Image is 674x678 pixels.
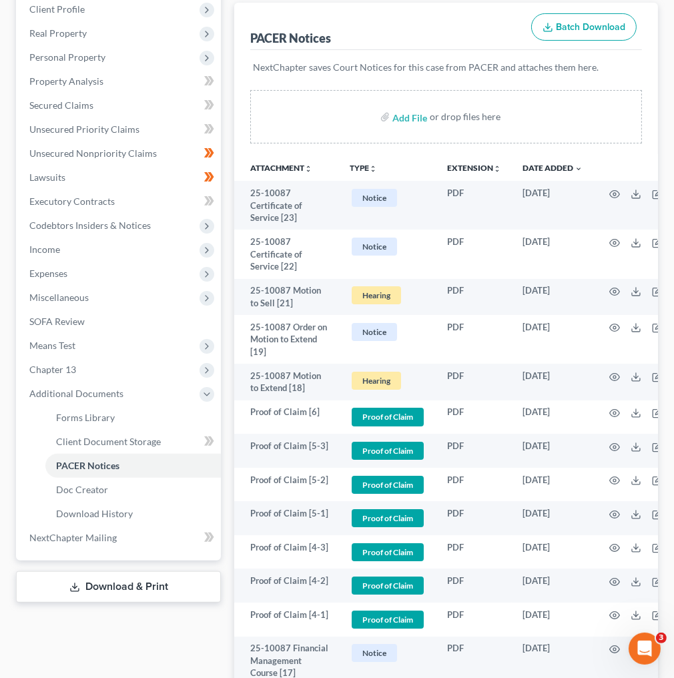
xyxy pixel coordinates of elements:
span: Notice [352,323,397,341]
span: Additional Documents [29,388,123,399]
td: PDF [436,400,512,434]
td: [DATE] [512,279,593,316]
a: Extensionunfold_more [447,163,501,173]
button: Batch Download [531,13,637,41]
span: Chapter 13 [29,364,76,375]
span: Proof of Claim [352,442,424,460]
a: SOFA Review [19,310,221,334]
td: 25-10087 Order on Motion to Extend [19] [234,315,339,364]
td: 25-10087 Motion to Extend [18] [234,364,339,400]
i: unfold_more [493,165,501,173]
a: Download & Print [16,571,221,603]
span: Real Property [29,27,87,39]
span: Lawsuits [29,172,65,183]
td: Proof of Claim [4-2] [234,569,339,603]
td: [DATE] [512,400,593,434]
td: [DATE] [512,569,593,603]
a: Secured Claims [19,93,221,117]
a: Hearing [350,284,426,306]
td: [DATE] [512,181,593,230]
a: PACER Notices [45,454,221,478]
td: [DATE] [512,434,593,468]
span: Proof of Claim [352,509,424,527]
span: Forms Library [56,412,115,423]
td: PDF [436,279,512,316]
a: Proof of Claim [350,575,426,597]
a: Download History [45,502,221,526]
td: Proof of Claim [4-3] [234,535,339,569]
span: Notice [352,189,397,207]
a: Unsecured Nonpriority Claims [19,141,221,165]
a: Executory Contracts [19,190,221,214]
td: PDF [436,569,512,603]
td: PDF [436,501,512,535]
span: Proof of Claim [352,611,424,629]
span: Codebtors Insiders & Notices [29,220,151,231]
span: Client Document Storage [56,436,161,447]
td: [DATE] [512,230,593,278]
a: Hearing [350,370,426,392]
span: Property Analysis [29,75,103,87]
td: [DATE] [512,535,593,569]
td: 25-10087 Certificate of Service [23] [234,181,339,230]
span: Unsecured Nonpriority Claims [29,147,157,159]
a: Notice [350,321,426,343]
td: PDF [436,535,512,569]
p: NextChapter saves Court Notices for this case from PACER and attaches them here. [253,61,639,74]
td: 25-10087 Certificate of Service [22] [234,230,339,278]
span: Notice [352,644,397,662]
span: Proof of Claim [352,577,424,595]
a: Client Document Storage [45,430,221,454]
td: Proof of Claim [5-2] [234,468,339,502]
span: PACER Notices [56,460,119,471]
a: Proof of Claim [350,507,426,529]
a: Date Added expand_more [523,163,583,173]
a: Lawsuits [19,165,221,190]
span: Secured Claims [29,99,93,111]
td: Proof of Claim [4-1] [234,603,339,637]
span: Expenses [29,268,67,279]
a: Attachmentunfold_more [250,163,312,173]
td: PDF [436,468,512,502]
span: Client Profile [29,3,85,15]
a: Doc Creator [45,478,221,502]
td: Proof of Claim [6] [234,400,339,434]
span: Executory Contracts [29,196,115,207]
button: TYPEunfold_more [350,164,377,173]
span: Doc Creator [56,484,108,495]
span: Notice [352,238,397,256]
span: Personal Property [29,51,105,63]
span: NextChapter Mailing [29,532,117,543]
span: Income [29,244,60,255]
div: PACER Notices [250,30,331,46]
td: PDF [436,364,512,400]
a: Proof of Claim [350,541,426,563]
td: [DATE] [512,501,593,535]
td: [DATE] [512,468,593,502]
span: Hearing [352,286,401,304]
iframe: Intercom live chat [629,633,661,665]
td: PDF [436,603,512,637]
a: NextChapter Mailing [19,526,221,550]
a: Notice [350,187,426,209]
td: PDF [436,434,512,468]
td: PDF [436,315,512,364]
a: Property Analysis [19,69,221,93]
i: unfold_more [304,165,312,173]
td: PDF [436,181,512,230]
i: expand_more [575,165,583,173]
td: Proof of Claim [5-3] [234,434,339,468]
span: Batch Download [556,21,625,33]
a: Forms Library [45,406,221,430]
span: Means Test [29,340,75,351]
td: [DATE] [512,603,593,637]
a: Proof of Claim [350,609,426,631]
span: Miscellaneous [29,292,89,303]
span: Download History [56,508,133,519]
td: PDF [436,230,512,278]
span: Hearing [352,372,401,390]
a: Unsecured Priority Claims [19,117,221,141]
a: Proof of Claim [350,474,426,496]
div: or drop files here [430,110,500,123]
span: Proof of Claim [352,408,424,426]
